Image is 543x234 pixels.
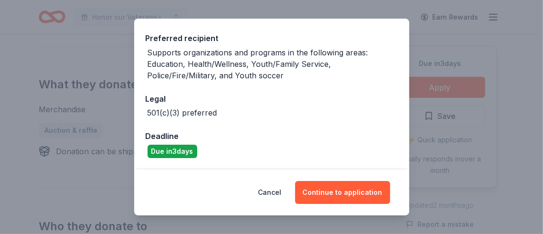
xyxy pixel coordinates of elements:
div: Deadline [146,130,398,142]
div: Due in 3 days [148,145,197,158]
div: 501(c)(3) preferred [148,107,217,118]
button: Continue to application [295,181,390,204]
div: Legal [146,93,398,105]
div: Preferred recipient [146,32,398,44]
div: Supports organizations and programs in the following areas: Education, Health/Wellness, Youth/Fam... [148,47,398,81]
button: Cancel [258,181,282,204]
